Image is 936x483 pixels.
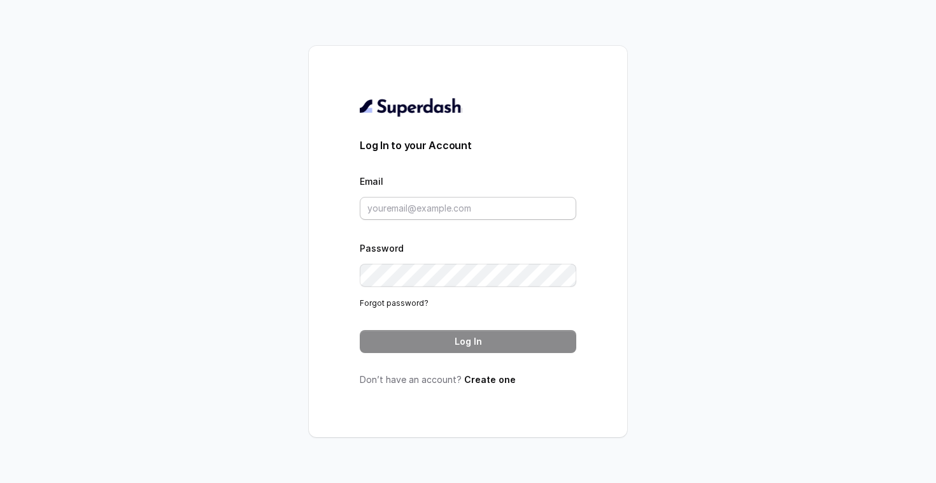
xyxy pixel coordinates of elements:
a: Create one [464,374,516,385]
p: Don’t have an account? [360,373,576,386]
h3: Log In to your Account [360,138,576,153]
button: Log In [360,330,576,353]
label: Email [360,176,383,187]
input: youremail@example.com [360,197,576,220]
label: Password [360,243,404,254]
a: Forgot password? [360,298,429,308]
img: light.svg [360,97,462,117]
